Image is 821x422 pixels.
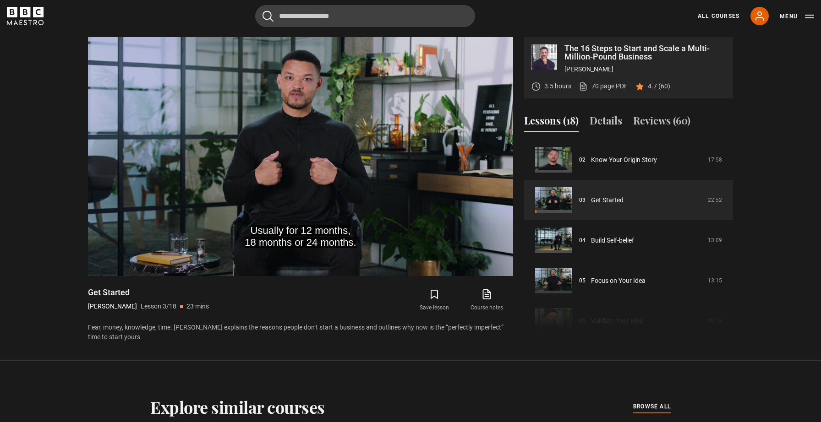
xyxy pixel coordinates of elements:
[579,81,628,91] a: 70 page PDF
[591,236,634,245] a: Build Self-belief
[150,397,325,417] h2: Explore similar courses
[88,287,209,298] h1: Get Started
[88,37,513,276] video-js: Video Player
[564,65,726,74] p: [PERSON_NAME]
[564,44,726,61] p: The 16 Steps to Start and Scale a Multi-Million-Pound Business
[591,276,646,286] a: Focus on Your Idea
[186,302,209,311] p: 23 mins
[648,81,670,91] p: 4.7 (60)
[408,287,460,314] button: Save lesson
[255,5,475,27] input: Search
[633,113,690,132] button: Reviews (60)
[591,155,657,165] a: Know Your Origin Story
[141,302,176,311] p: Lesson 3/18
[591,195,624,205] a: Get Started
[524,113,579,132] button: Lessons (18)
[263,11,274,22] button: Submit the search query
[88,302,137,311] p: [PERSON_NAME]
[461,287,513,314] a: Course notes
[698,12,739,20] a: All Courses
[88,323,513,342] p: Fear, money, knowledge, time. [PERSON_NAME] explains the reasons people don’t start a business an...
[780,12,814,21] button: Toggle navigation
[633,402,671,412] a: browse all
[7,7,44,25] svg: BBC Maestro
[633,402,671,411] span: browse all
[544,81,571,91] p: 3.5 hours
[590,113,622,132] button: Details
